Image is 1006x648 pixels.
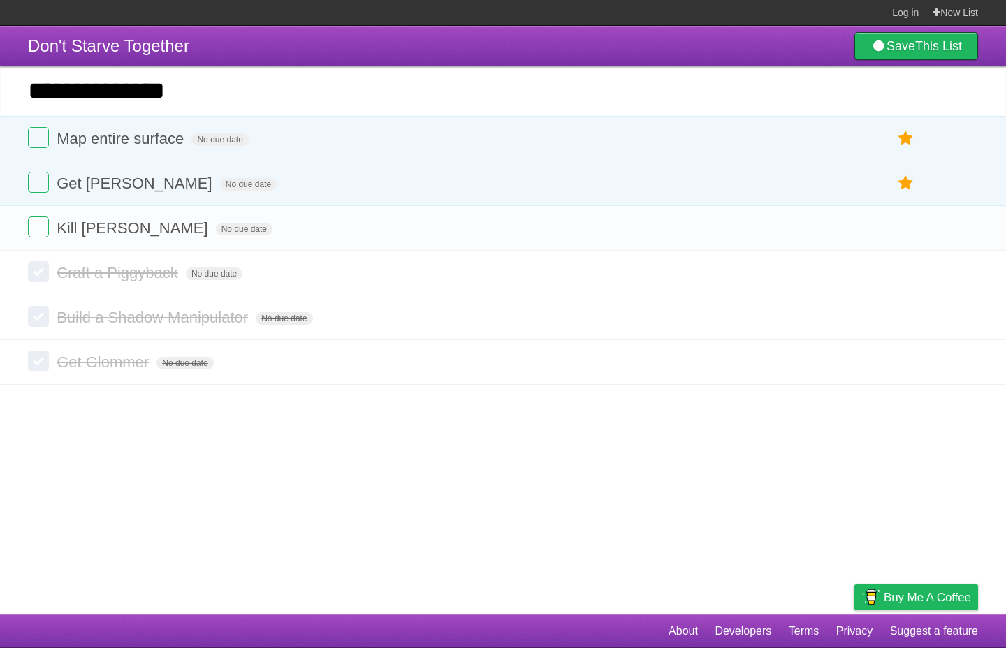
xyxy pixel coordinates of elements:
[861,585,880,609] img: Buy me a coffee
[28,261,49,282] label: Done
[789,618,819,645] a: Terms
[28,36,189,55] span: Don't Starve Together
[57,130,187,147] span: Map entire surface
[854,32,978,60] a: SaveThis List
[216,223,272,235] span: No due date
[836,618,873,645] a: Privacy
[57,175,216,192] span: Get [PERSON_NAME]
[256,312,312,325] span: No due date
[186,267,242,280] span: No due date
[890,618,978,645] a: Suggest a feature
[28,172,49,193] label: Done
[57,219,211,237] span: Kill [PERSON_NAME]
[893,127,919,150] label: Star task
[28,351,49,371] label: Done
[57,353,152,371] span: Get Glommer
[28,306,49,327] label: Done
[57,309,251,326] span: Build a Shadow Manipulator
[884,585,971,610] span: Buy me a coffee
[220,178,277,191] span: No due date
[915,39,962,53] b: This List
[191,133,248,146] span: No due date
[669,618,698,645] a: About
[854,584,978,610] a: Buy me a coffee
[57,264,182,281] span: Craft a Piggyback
[156,357,213,369] span: No due date
[715,618,771,645] a: Developers
[28,216,49,237] label: Done
[28,127,49,148] label: Done
[893,172,919,195] label: Star task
